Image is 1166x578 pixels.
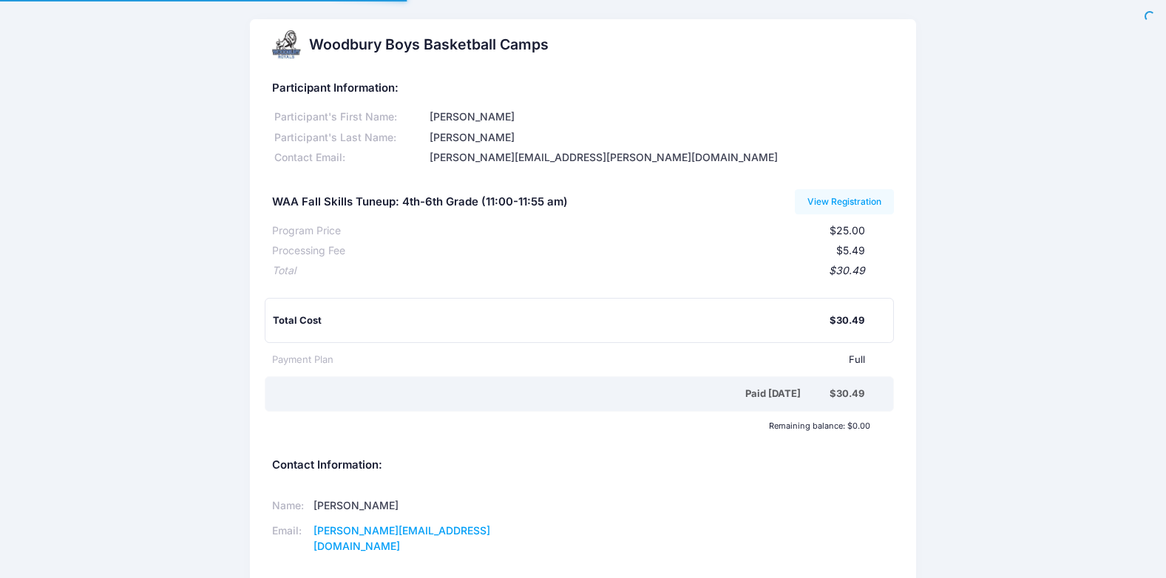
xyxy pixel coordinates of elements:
[296,263,866,279] div: $30.49
[309,36,549,53] h2: Woodbury Boys Basketball Camps
[272,130,427,146] div: Participant's Last Name:
[272,109,427,125] div: Participant's First Name:
[313,524,490,552] a: [PERSON_NAME][EMAIL_ADDRESS][DOMAIN_NAME]
[275,387,830,401] div: Paid [DATE]
[830,387,864,401] div: $30.49
[830,224,865,237] span: $25.00
[345,243,866,259] div: $5.49
[427,150,894,166] div: [PERSON_NAME][EMAIL_ADDRESS][PERSON_NAME][DOMAIN_NAME]
[272,150,427,166] div: Contact Email:
[830,313,864,328] div: $30.49
[795,189,895,214] a: View Registration
[272,243,345,259] div: Processing Fee
[273,313,830,328] div: Total Cost
[272,459,895,472] h5: Contact Information:
[272,353,333,367] div: Payment Plan
[333,353,866,367] div: Full
[427,130,894,146] div: [PERSON_NAME]
[265,421,878,430] div: Remaining balance: $0.00
[272,263,296,279] div: Total
[427,109,894,125] div: [PERSON_NAME]
[272,196,568,209] h5: WAA Fall Skills Tuneup: 4th-6th Grade (11:00-11:55 am)
[272,519,309,560] td: Email:
[272,494,309,519] td: Name:
[272,82,895,95] h5: Participant Information:
[272,223,341,239] div: Program Price
[308,494,563,519] td: [PERSON_NAME]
